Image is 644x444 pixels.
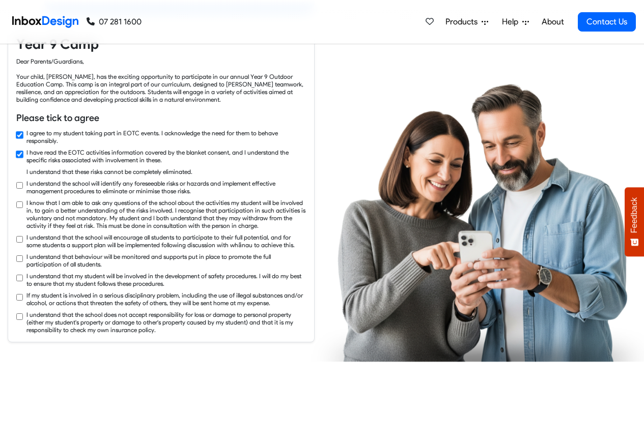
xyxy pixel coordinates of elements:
[26,149,306,164] label: I have read the EOTC activities information covered by the blanket consent, and I understand the ...
[87,16,142,28] a: 07 281 1600
[578,12,636,32] a: Contact Us
[26,291,306,307] label: If my student is involved in a serious disciplinary problem, including the use of illegal substan...
[26,272,306,287] label: I understand that my student will be involved in the development of safety procedures. I will do ...
[441,12,492,32] a: Products
[16,57,306,103] div: Dear Parents/Guardians, Your child, [PERSON_NAME], has the exciting opportunity to participate in...
[502,16,522,28] span: Help
[26,180,306,195] label: I understand the school will identify any foreseeable risks or hazards and implement effective ma...
[498,12,533,32] a: Help
[630,197,639,233] span: Feedback
[26,233,306,249] label: I understand that the school will encourage all students to participate to their full potential, ...
[16,35,306,53] h4: Year 9 Camp
[26,199,306,229] label: I know that I am able to ask any questions of the school about the activities my student will be ...
[26,168,192,175] label: I understand that these risks cannot be completely eliminated.
[16,111,306,125] h6: Please tick to agree
[26,311,306,334] label: I understand that the school does not accept responsibility for loss or damage to personal proper...
[445,16,482,28] span: Products
[26,253,306,268] label: I understand that behaviour will be monitored and supports put in place to promote the full parti...
[539,12,567,32] a: About
[26,129,306,144] label: I agree to my student taking part in EOTC events. I acknowledge the need for them to behave respo...
[625,187,644,256] button: Feedback - Show survey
